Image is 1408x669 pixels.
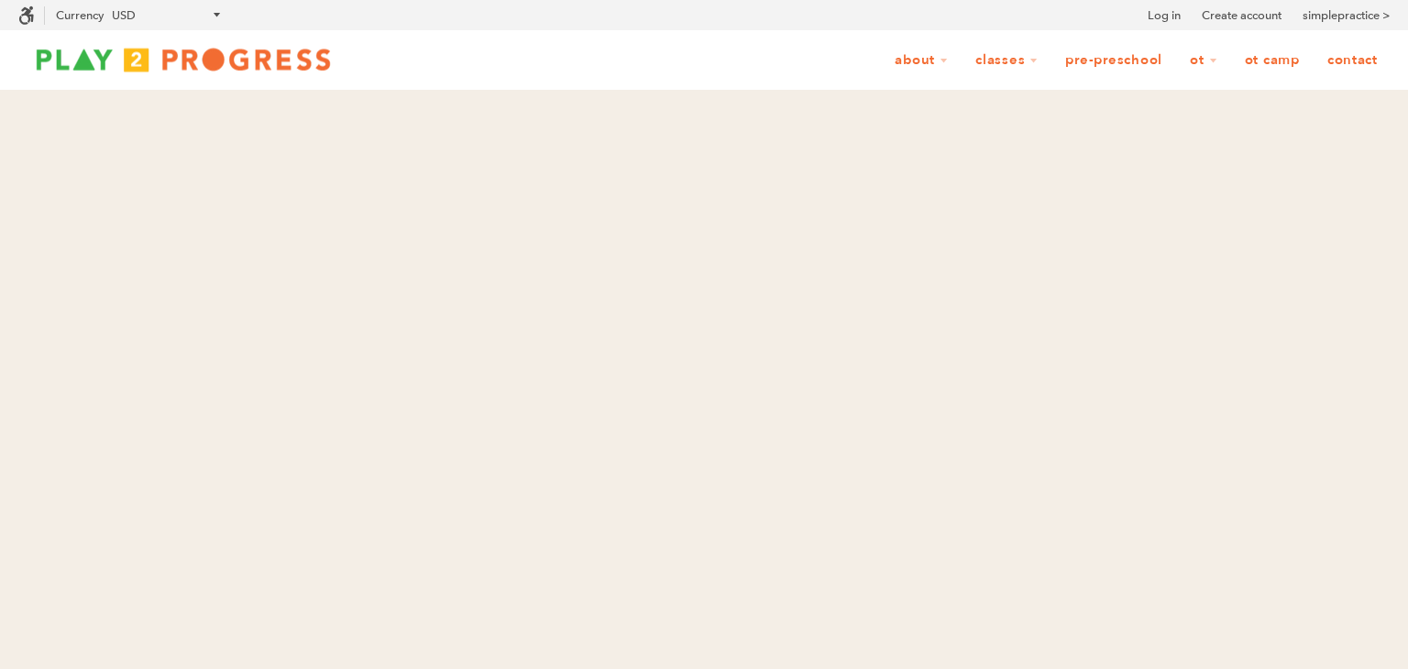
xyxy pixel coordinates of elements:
a: OT [1178,43,1229,78]
a: Classes [963,43,1050,78]
label: Currency [56,8,104,22]
a: Pre-Preschool [1053,43,1174,78]
a: About [883,43,960,78]
a: simplepractice > [1303,6,1390,25]
a: Contact [1315,43,1390,78]
a: Create account [1202,6,1281,25]
img: Play2Progress logo [18,41,348,78]
a: Log in [1148,6,1181,25]
a: OT Camp [1233,43,1312,78]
